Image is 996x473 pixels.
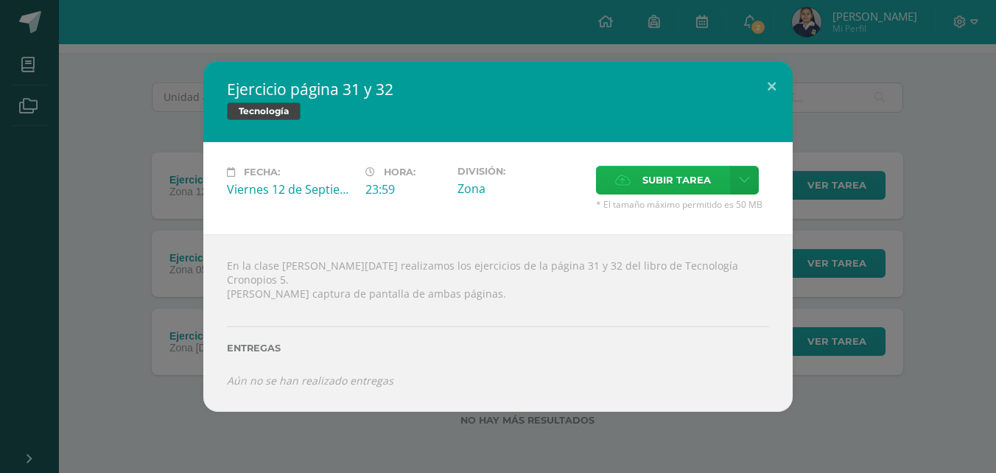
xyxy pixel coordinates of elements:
button: Close (Esc) [751,61,793,111]
span: Hora: [384,167,415,178]
span: * El tamaño máximo permitido es 50 MB [596,198,769,211]
div: Zona [457,181,584,197]
span: Fecha: [244,167,280,178]
label: Entregas [227,343,769,354]
span: Tecnología [227,102,301,120]
div: 23:59 [365,181,446,197]
span: Subir tarea [642,167,711,194]
div: Viernes 12 de Septiembre [227,181,354,197]
i: Aún no se han realizado entregas [227,374,393,388]
div: En la clase [PERSON_NAME][DATE] realizamos los ejercicios de la página 31 y 32 del libro de Tecno... [203,234,793,411]
label: División: [457,166,584,177]
h2: Ejercicio página 31 y 32 [227,79,769,99]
